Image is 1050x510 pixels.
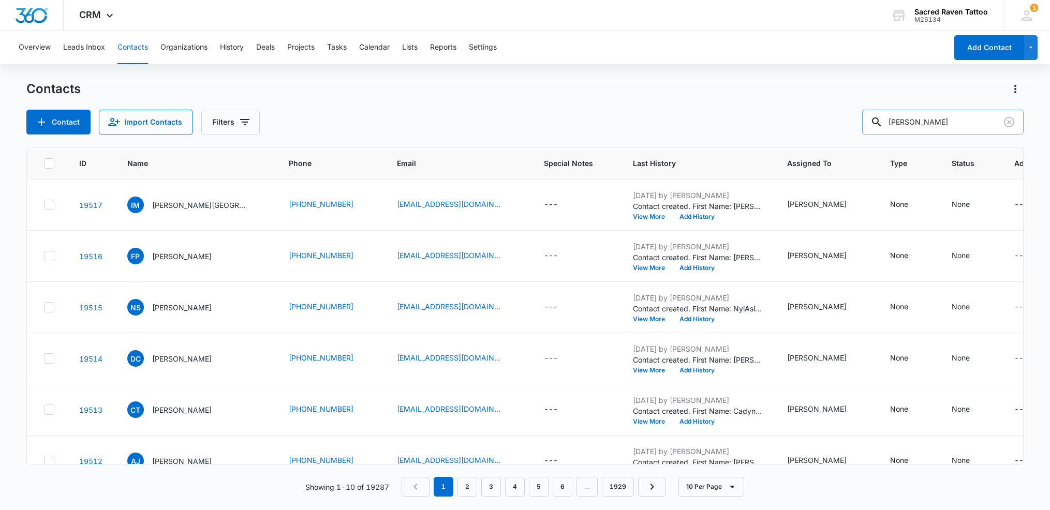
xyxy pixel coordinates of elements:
[952,250,970,261] div: None
[289,199,353,209] a: [PHONE_NUMBER]
[127,197,144,213] span: IM
[397,403,500,414] a: [EMAIL_ADDRESS][DOMAIN_NAME]
[1014,199,1028,211] div: ---
[1007,81,1024,97] button: Actions
[553,477,572,497] a: Page 6
[787,352,865,365] div: Assigned To - Tabitha Torres - Select to Edit Field
[397,403,519,416] div: Email - cadyntaylor@gmail.com - Select to Edit Field
[152,404,212,415] p: [PERSON_NAME]
[672,316,722,322] button: Add History
[289,403,353,414] a: [PHONE_NUMBER]
[1030,4,1038,12] div: notifications count
[672,265,722,271] button: Add History
[544,301,558,313] div: ---
[397,250,519,262] div: Email - np6766@gmail.com - Select to Edit Field
[79,252,102,261] a: Navigate to contact details page for Freya Prinson
[952,403,970,414] div: None
[544,250,558,262] div: ---
[397,352,500,363] a: [EMAIL_ADDRESS][DOMAIN_NAME]
[1014,403,1028,416] div: ---
[862,110,1024,134] input: Search Contacts
[305,482,389,492] p: Showing 1-10 of 19287
[287,31,315,64] button: Projects
[127,197,264,213] div: Name - Ines Medina - Select to Edit Field
[397,455,500,466] a: [EMAIL_ADDRESS][DOMAIN_NAME]
[633,367,672,373] button: View More
[127,401,144,418] span: CT
[457,477,477,497] a: Page 2
[952,455,970,466] div: None
[127,158,249,169] span: Name
[952,199,970,209] div: None
[787,158,850,169] span: Assigned To
[152,200,245,211] p: [PERSON_NAME][GEOGRAPHIC_DATA]
[397,455,519,467] div: Email - theredpearl@aol.com - Select to Edit Field
[127,401,230,418] div: Name - Cadyn Taylor - Select to Edit Field
[890,199,927,211] div: Type - None - Select to Edit Field
[633,418,672,425] button: View More
[787,250,865,262] div: Assigned To - Tabitha Torres - Select to Edit Field
[127,453,230,469] div: Name - Annie Jones - Select to Edit Field
[26,110,91,134] button: Add Contact
[127,299,230,316] div: Name - NyiAsia Shaw - Select to Edit Field
[890,403,927,416] div: Type - None - Select to Edit Field
[952,301,970,312] div: None
[289,301,372,313] div: Phone - (910) 973-5771 - Select to Edit Field
[289,250,372,262] div: Phone - (717) 363-1377 - Select to Edit Field
[79,406,102,414] a: Navigate to contact details page for Cadyn Taylor
[544,403,558,416] div: ---
[289,250,353,261] a: [PHONE_NUMBER]
[402,477,666,497] nav: Pagination
[672,418,722,425] button: Add History
[289,403,372,416] div: Phone - (910) 850-1804 - Select to Edit Field
[397,250,500,261] a: [EMAIL_ADDRESS][DOMAIN_NAME]
[79,158,87,169] span: ID
[890,352,908,363] div: None
[127,248,230,264] div: Name - Freya Prinson - Select to Edit Field
[890,250,927,262] div: Type - None - Select to Edit Field
[1014,403,1047,416] div: Address - - Select to Edit Field
[79,303,102,312] a: Navigate to contact details page for NyiAsia Shaw
[327,31,347,64] button: Tasks
[544,455,576,467] div: Special Notes - - Select to Edit Field
[672,367,722,373] button: Add History
[952,301,988,313] div: Status - None - Select to Edit Field
[544,199,558,211] div: ---
[1014,352,1047,365] div: Address - - Select to Edit Field
[633,158,747,169] span: Last History
[1001,114,1017,130] button: Clear
[397,352,519,365] div: Email - darneshamickels@yahoo.com - Select to Edit Field
[633,252,762,263] p: Contact created. First Name: [PERSON_NAME] Last Name: [PERSON_NAME] Phone: [PHONE_NUMBER] Email: ...
[787,455,847,466] div: [PERSON_NAME]
[256,31,275,64] button: Deals
[890,301,927,313] div: Type - None - Select to Edit Field
[1014,455,1047,467] div: Address - - Select to Edit Field
[1014,199,1047,211] div: Address - - Select to Edit Field
[638,477,666,497] a: Next Page
[890,455,908,466] div: None
[633,303,762,314] p: Contact created. First Name: NyiAsia Last Name: [PERSON_NAME] Phone: [PHONE_NUMBER] Email: [EMAIL...
[430,31,456,64] button: Reports
[19,31,51,64] button: Overview
[633,316,672,322] button: View More
[201,110,260,134] button: Filters
[544,199,576,211] div: Special Notes - - Select to Edit Field
[787,199,847,209] div: [PERSON_NAME]
[954,35,1024,60] button: Add Contact
[1014,301,1028,313] div: ---
[633,354,762,365] p: Contact created. First Name: [PERSON_NAME] Last Name: [PERSON_NAME] Phone: [PHONE_NUMBER] Email: ...
[890,403,908,414] div: None
[890,250,908,261] div: None
[289,455,372,467] div: Phone - (910) 391-4692 - Select to Edit Field
[544,352,576,365] div: Special Notes - - Select to Edit Field
[289,352,353,363] a: [PHONE_NUMBER]
[127,299,144,316] span: NS
[787,352,847,363] div: [PERSON_NAME]
[952,352,970,363] div: None
[289,455,353,466] a: [PHONE_NUMBER]
[633,457,762,468] p: Contact created. First Name: [PERSON_NAME] Last Name: [PERSON_NAME] Phone: [PHONE_NUMBER] Email: ...
[505,477,525,497] a: Page 4
[1014,250,1028,262] div: ---
[152,353,212,364] p: [PERSON_NAME]
[544,455,558,467] div: ---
